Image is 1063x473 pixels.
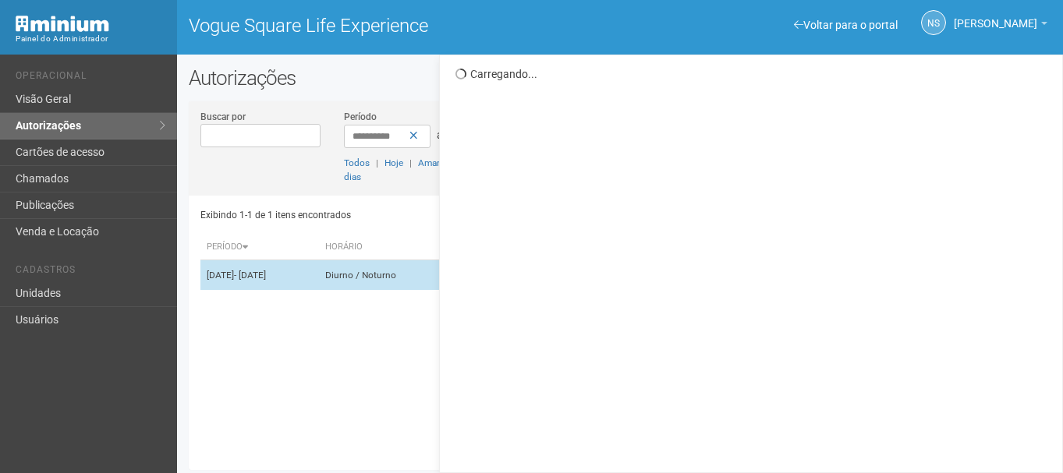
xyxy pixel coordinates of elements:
[200,235,319,260] th: Período
[16,70,165,86] li: Operacional
[954,19,1047,32] a: [PERSON_NAME]
[376,157,378,168] span: |
[384,157,403,168] a: Hoje
[437,129,443,141] span: a
[921,10,946,35] a: NS
[319,235,457,260] th: Horário
[344,110,377,124] label: Período
[16,32,165,46] div: Painel do Administrador
[16,16,109,32] img: Minium
[16,264,165,281] li: Cadastros
[319,260,457,291] td: Diurno / Noturno
[409,157,412,168] span: |
[344,157,370,168] a: Todos
[794,19,898,31] a: Voltar para o portal
[189,16,608,36] h1: Vogue Square Life Experience
[455,67,1051,81] div: Carregando...
[200,203,616,227] div: Exibindo 1-1 de 1 itens encontrados
[418,157,452,168] a: Amanhã
[200,110,246,124] label: Buscar por
[954,2,1037,30] span: Nicolle Silva
[189,66,1051,90] h2: Autorizações
[234,270,266,281] span: - [DATE]
[200,260,319,291] td: [DATE]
